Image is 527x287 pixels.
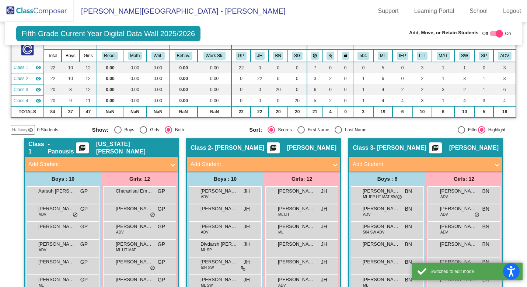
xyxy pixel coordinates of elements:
span: JH [244,223,250,231]
td: 1 [475,84,493,95]
span: ADV [39,247,46,253]
td: 1 [475,73,493,84]
th: Advanced Math [493,49,516,62]
td: 22 [251,73,269,84]
th: Becca Nordquist [269,49,287,62]
th: Total [44,49,62,62]
span: [PERSON_NAME] [363,258,399,266]
mat-icon: visibility [35,65,41,70]
span: [PERSON_NAME] [38,258,75,266]
span: Add, Move, or Retain Students [409,29,479,37]
span: [PERSON_NAME] [116,205,153,212]
button: Print Students Details [267,142,280,153]
td: 0 [288,84,307,95]
td: 4 [373,84,392,95]
span: Show: [92,127,109,133]
td: 10 [413,106,432,117]
td: 20 [288,95,307,106]
mat-icon: picture_as_pdf [78,144,87,155]
span: 504 SW ADV [363,229,384,235]
td: 10 [62,62,80,73]
td: 22 [44,73,62,84]
span: JH [321,187,327,195]
td: 0.00 [147,95,169,106]
td: 16 [493,106,516,117]
span: [PERSON_NAME] [440,187,477,195]
th: Social Work RtI [454,49,475,62]
span: Divdarsh [PERSON_NAME] [200,241,237,248]
th: 504 Plan [353,49,374,62]
th: Keep away students [307,49,323,62]
td: 21 [307,106,323,117]
span: BN [405,205,412,213]
span: ADV [440,194,448,200]
td: 6 [373,73,392,84]
div: Girls [147,127,159,133]
mat-icon: visibility [35,87,41,93]
td: 84 [44,106,62,117]
span: do_not_disturb_alt [150,265,155,271]
td: 22 [231,62,251,73]
span: do_not_disturb_alt [397,194,402,200]
td: NaN [147,106,169,117]
span: [PERSON_NAME] [116,241,153,248]
td: NaN [97,106,123,117]
span: [PERSON_NAME] [116,223,153,230]
td: 0 [338,84,353,95]
th: English Language Learner [373,49,392,62]
td: 0 [338,106,353,117]
mat-icon: visibility [35,76,41,82]
th: Keep with students [323,49,338,62]
td: 0.00 [97,62,123,73]
td: 0 [231,84,251,95]
td: 0.00 [169,62,198,73]
td: 0.00 [97,84,123,95]
td: 2 [454,84,475,95]
span: Class 1 [14,64,28,71]
span: GP [80,205,88,213]
td: 10 [454,106,475,117]
span: do_not_disturb_alt [474,212,479,218]
span: GP [80,276,88,284]
mat-icon: visibility_off [28,127,34,133]
span: [PERSON_NAME] [200,258,237,266]
th: Math Intervention [432,49,454,62]
mat-icon: picture_as_pdf [269,144,278,155]
span: [PERSON_NAME][GEOGRAPHIC_DATA] - [PERSON_NAME] [74,5,286,17]
td: NaN [123,106,147,117]
span: ADV [201,229,209,235]
span: Fifth Grade Current Year Digital Data Wall 2025/2026 [16,26,201,41]
th: Individualized Education Plan [392,49,413,62]
td: 0 [231,95,251,106]
span: Sort: [249,127,262,133]
div: Girls: 12 [426,172,502,186]
td: NaN [169,106,198,117]
button: Read. [102,52,118,60]
button: Behav. [175,52,192,60]
td: 1 [353,84,374,95]
td: 0 [338,95,353,106]
span: BN [405,241,412,248]
button: JH [255,52,265,60]
td: Samantha Gavigan - Gavigan [11,95,44,106]
td: 0.00 [123,95,147,106]
span: ML IEP LIT MAT SW [363,194,397,200]
span: [PERSON_NAME] [38,205,75,212]
div: Boys [122,127,135,133]
span: [PERSON_NAME] [440,258,477,266]
td: 8 [62,84,80,95]
span: ML LIT MAT [116,247,136,253]
td: 3 [493,62,516,73]
td: 37 [62,106,80,117]
td: 3 [307,73,323,84]
span: - [PERSON_NAME] [373,144,426,152]
td: 0 [323,62,338,73]
span: [PERSON_NAME] [116,258,153,266]
td: 3 [353,106,374,117]
td: 1 [432,73,454,84]
td: 10 [62,73,80,84]
span: ADV [201,194,209,200]
span: [PERSON_NAME] [449,144,499,152]
th: Girls [80,49,97,62]
th: Speech RTI [475,49,493,62]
